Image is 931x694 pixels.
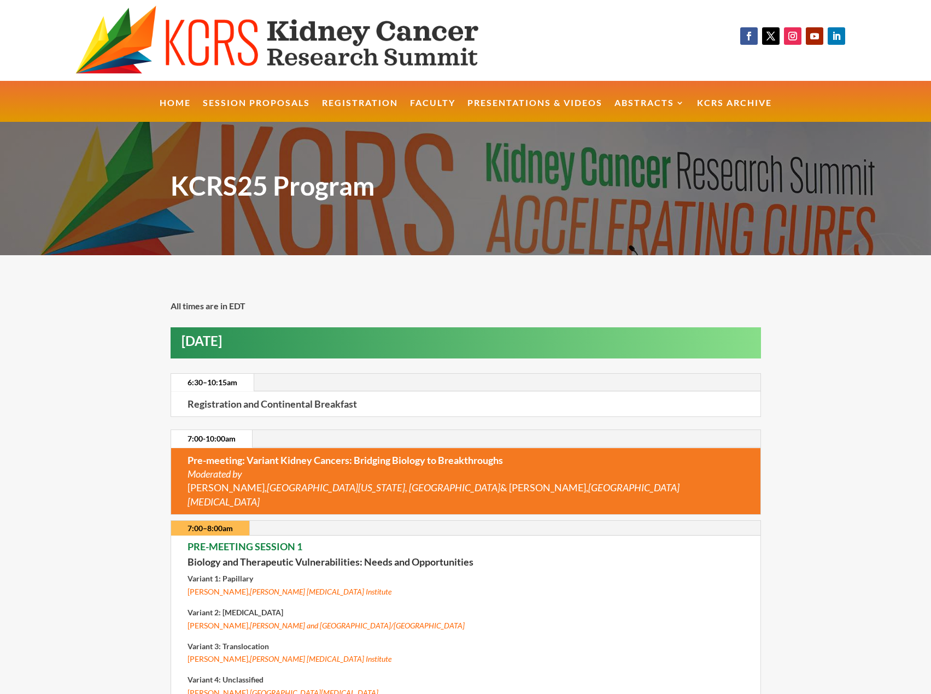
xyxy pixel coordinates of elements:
[171,166,761,211] h1: KCRS25 Program
[784,27,801,45] a: Follow on Instagram
[188,454,503,466] strong: Pre-meeting: Variant Kidney Cancers: Bridging Biology to Breakthroughs
[410,99,455,122] a: Faculty
[171,299,761,313] p: All times are in EDT
[171,374,254,391] a: 6:30–10:15am
[188,621,465,630] span: [PERSON_NAME],
[267,481,500,493] em: [GEOGRAPHIC_DATA][US_STATE], [GEOGRAPHIC_DATA]
[806,27,823,45] a: Follow on Youtube
[188,587,391,596] span: [PERSON_NAME],
[697,99,772,122] a: KCRS Archive
[250,654,391,663] em: [PERSON_NAME] [MEDICAL_DATA] Institute
[828,27,845,45] a: Follow on LinkedIn
[188,608,283,617] strong: Variant 2: [MEDICAL_DATA]
[160,99,191,122] a: Home
[188,454,744,509] p: [PERSON_NAME], & [PERSON_NAME],
[188,675,264,684] strong: Variant 4: Unclassified
[188,556,473,568] strong: Biology and Therapeutic Vulnerabilities: Needs and Opportunities
[250,587,391,596] em: [PERSON_NAME] [MEDICAL_DATA] Institute
[203,99,310,122] a: Session Proposals
[188,642,269,651] strong: Variant 3: Translocation
[188,654,391,663] span: [PERSON_NAME],
[614,99,685,122] a: Abstracts
[171,521,249,536] a: 7:00–8:00am
[250,621,465,630] em: [PERSON_NAME] and [GEOGRAPHIC_DATA]/[GEOGRAPHIC_DATA]
[188,481,680,507] em: [GEOGRAPHIC_DATA][MEDICAL_DATA]
[188,468,242,480] em: Moderated by
[322,99,398,122] a: Registration
[75,5,528,75] img: KCRS generic logo wide
[181,334,761,353] h2: [DATE]
[467,99,602,122] a: Presentations & Videos
[171,430,252,448] a: 7:00-10:00am
[188,540,302,552] strong: PRE-MEETING SESSION 1
[740,27,758,45] a: Follow on Facebook
[188,574,253,583] strong: Variant 1: Papillary
[188,398,357,410] strong: Registration and Continental Breakfast
[762,27,780,45] a: Follow on X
